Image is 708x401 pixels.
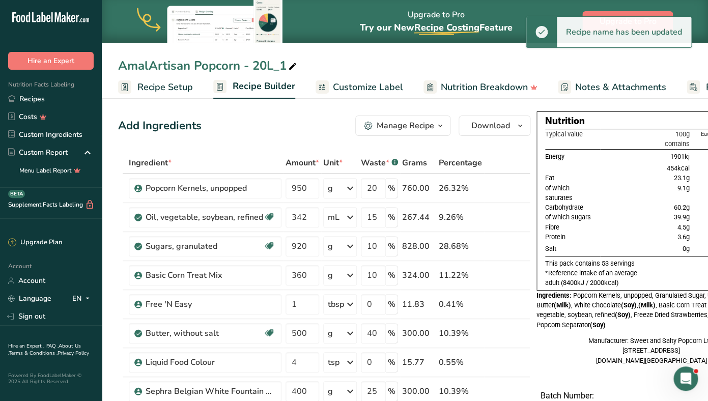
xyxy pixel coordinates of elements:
span: 60.2g [674,204,690,211]
a: FAQ . [46,342,59,350]
span: Recipe Setup [137,80,193,94]
a: Recipe Builder [213,75,295,99]
div: g [328,240,333,252]
div: Liquid Food Colour [146,356,273,368]
div: 11.22% [439,269,482,281]
span: *Reference intake of an average adult (8400kJ / 2000kcal) [545,269,637,287]
b: (Soy) [615,311,631,319]
span: Customize Label [333,80,403,94]
div: 15.77 [402,356,435,368]
div: 9.26% [439,211,482,223]
div: 11.83 [402,298,435,310]
td: Carbohydrate [545,203,600,212]
b: (Milk) [638,301,656,309]
a: Terms & Conditions . [9,350,58,357]
span: 454kcal [667,164,690,172]
span: 0g [683,245,690,252]
div: Upgrade Plan [8,238,62,248]
span: Try our New Feature [359,21,512,34]
iframe: Intercom live chat [673,366,698,391]
td: Fibre [545,222,600,232]
span: Upgrade to Pro [599,15,656,27]
span: Percentage [439,157,482,169]
td: Protein [545,232,600,242]
div: AmalArtisan Popcorn - 20L_1 [118,56,299,75]
div: Butter, without salt [146,327,263,339]
div: g [328,269,333,281]
a: Customize Label [316,76,403,99]
a: About Us . [8,342,81,357]
div: 300.00 [402,327,435,339]
a: Privacy Policy [58,350,89,357]
div: 26.32% [439,182,482,194]
span: 39.9g [674,213,690,221]
span: Amount [286,157,319,169]
div: g [328,385,333,397]
td: Salt [545,242,600,256]
th: Typical value [545,129,600,149]
button: Upgrade to Pro [582,11,673,32]
div: 0.55% [439,356,482,368]
div: Manage Recipe [377,120,434,132]
span: 9.1g [677,184,690,192]
span: Notes & Attachments [575,80,666,94]
span: Recipe Builder [233,79,295,93]
div: Recipe name has been updated [557,17,691,47]
span: 1901kj [670,153,690,160]
div: Sugars, granulated [146,240,263,252]
span: Ingredients: [536,292,572,299]
div: 760.00 [402,182,435,194]
button: Download [459,116,530,136]
a: Hire an Expert . [8,342,44,350]
div: Free 'N Easy [146,298,273,310]
div: Basic Corn Treat Mix [146,269,273,281]
div: Upgrade to Pro [359,1,512,43]
td: of which sugars [545,212,600,222]
a: Language [8,290,51,307]
div: EN [72,293,94,305]
div: tbsp [328,298,344,310]
span: Unit [323,157,343,169]
div: Oil, vegetable, soybean, refined [146,211,263,223]
div: 267.44 [402,211,435,223]
b: (Milk) [554,301,571,309]
span: 3.6g [677,233,690,241]
span: 23.1g [674,174,690,182]
td: Energy [545,149,600,163]
div: g [328,182,333,194]
div: g [328,327,333,339]
span: Recipe Costing [414,21,479,34]
button: Manage Recipe [355,116,450,136]
span: Download [471,120,510,132]
div: Popcorn Kernels, unpopped [146,182,273,194]
div: Powered By FoodLabelMaker © 2025 All Rights Reserved [8,373,94,385]
th: 100g contains [600,129,691,149]
div: 828.00 [402,240,435,252]
div: tsp [328,356,339,368]
b: (Soy) [621,301,637,309]
div: 324.00 [402,269,435,281]
div: Custom Report [8,147,68,158]
td: Fat [545,173,600,183]
div: Waste [361,157,398,169]
div: Add Ingredients [118,118,202,134]
div: 0.41% [439,298,482,310]
div: 10.39% [439,327,482,339]
div: 10.39% [439,385,482,397]
div: 28.68% [439,240,482,252]
span: 4.5g [677,223,690,231]
div: mL [328,211,339,223]
div: BETA [8,190,25,198]
span: Nutrition Breakdown [441,80,528,94]
div: Sephra Belgian White Fountain Chocolate [146,385,273,397]
a: Recipe Setup [118,76,193,99]
b: (Soy) [590,321,606,329]
span: Grams [402,157,427,169]
span: Ingredient [129,157,172,169]
button: Hire an Expert [8,52,94,70]
td: of which saturates [545,183,600,203]
div: 300.00 [402,385,435,397]
a: Notes & Attachments [558,76,666,99]
a: Nutrition Breakdown [423,76,537,99]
